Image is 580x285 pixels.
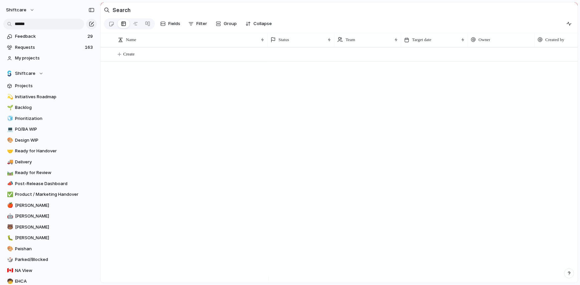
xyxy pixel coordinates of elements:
button: Filter [186,18,210,29]
button: 🐛 [6,235,13,241]
div: 🧊 [7,115,12,122]
a: Requests163 [3,42,97,52]
span: Initiatives Roadmap [15,94,94,100]
span: NA View [15,267,94,274]
span: [PERSON_NAME] [15,202,94,209]
a: My projects [3,53,97,63]
div: 🛤️ [7,169,12,177]
span: EHCA [15,278,94,285]
div: 🎨 [7,245,12,253]
span: Create [123,51,135,57]
span: shiftcare [6,7,26,13]
a: 🛤️Ready for Review [3,168,97,178]
span: [PERSON_NAME] [15,235,94,241]
a: 🎲Parked/Blocked [3,255,97,265]
a: 💫Initiatives Roadmap [3,92,97,102]
a: 🐛[PERSON_NAME] [3,233,97,243]
div: 🍎 [7,201,12,209]
span: Requests [15,44,83,51]
div: 🎨 [7,136,12,144]
span: Parked/Blocked [15,256,94,263]
span: Owner [478,36,490,43]
span: [PERSON_NAME] [15,213,94,220]
button: Group [212,18,240,29]
div: 🚚 [7,158,12,166]
span: Prioritization [15,115,94,122]
button: Collapse [243,18,274,29]
a: 🎨Design WIP [3,135,97,145]
div: 📣 [7,180,12,187]
button: 🎨 [6,246,13,252]
button: shiftcare [3,5,38,15]
span: Ready for Review [15,169,94,176]
span: Projects [15,83,94,89]
button: 🐻 [6,224,13,231]
h2: Search [113,6,131,14]
span: Filter [196,20,207,27]
button: 💫 [6,94,13,100]
a: 🇨🇦NA View [3,266,97,276]
span: Created by [545,36,564,43]
span: Target date [412,36,431,43]
a: ✅Product / Marketing Handover [3,189,97,199]
a: 🧊Prioritization [3,114,97,124]
button: Fields [158,18,183,29]
a: 🐻[PERSON_NAME] [3,222,97,232]
div: 🐻 [7,223,12,231]
span: Design WIP [15,137,94,144]
div: 🐛 [7,234,12,242]
button: 🍎 [6,202,13,209]
button: 📣 [6,180,13,187]
div: ✅ [7,191,12,198]
button: 🧊 [6,115,13,122]
span: Collapse [253,20,272,27]
div: 🎲 [7,256,12,264]
span: Post-Release Dashboard [15,180,94,187]
button: 🧒 [6,278,13,285]
a: 🤝Ready for Handover [3,146,97,156]
button: 💻 [6,126,13,133]
button: 🌱 [6,104,13,111]
span: Name [126,36,136,43]
span: Status [278,36,289,43]
button: 🎲 [6,256,13,263]
a: 🍎[PERSON_NAME] [3,200,97,210]
a: 💻PO/BA WIP [3,124,97,134]
div: 🌱 [7,104,12,112]
div: 🤖 [7,212,12,220]
button: 🚚 [6,159,13,165]
span: My projects [15,55,94,61]
span: 163 [85,44,94,51]
a: 🤖[PERSON_NAME] [3,211,97,221]
span: Product / Marketing Handover [15,191,94,198]
a: Feedback29 [3,31,97,41]
button: 🤖 [6,213,13,220]
span: Feedback [15,33,85,40]
a: 📣Post-Release Dashboard [3,179,97,189]
span: 29 [87,33,94,40]
div: 🎨Peishan [3,244,97,254]
button: ✅ [6,191,13,198]
div: 🇨🇦 [7,267,12,274]
button: 🇨🇦 [6,267,13,274]
a: 🌱Backlog [3,103,97,113]
div: 💫 [7,93,12,101]
span: PO/BA WIP [15,126,94,133]
a: Projects [3,81,97,91]
span: Peishan [15,246,94,252]
span: Fields [168,20,180,27]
